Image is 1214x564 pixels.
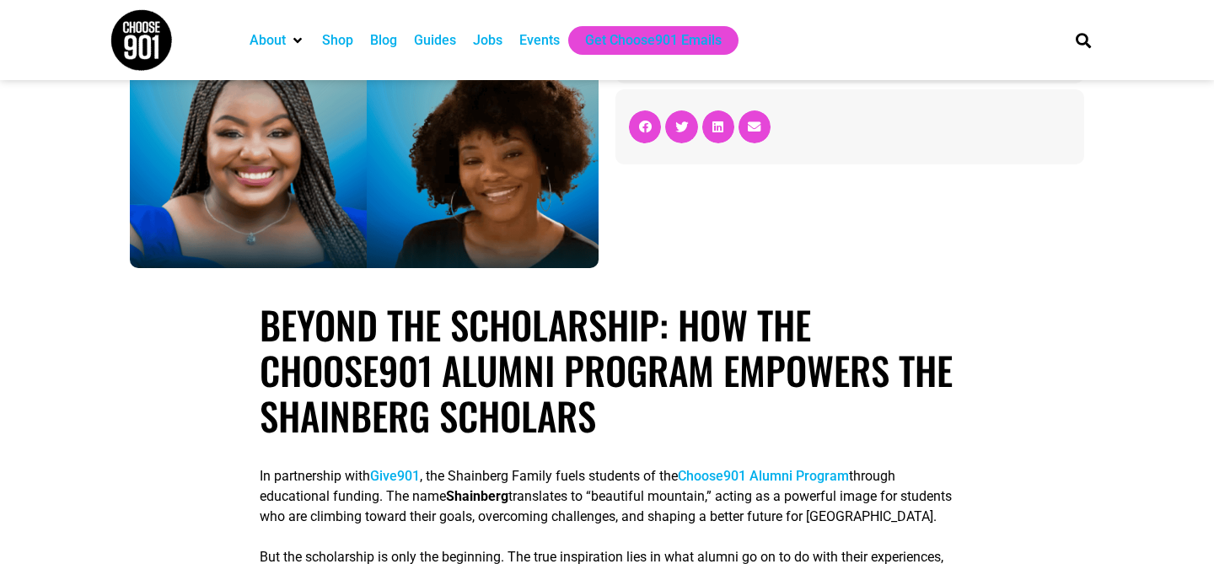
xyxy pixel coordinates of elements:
a: Shop [322,30,353,51]
div: Search [1070,26,1098,54]
div: Share on facebook [629,110,661,142]
b: Shainberg [446,488,508,504]
div: Share on linkedin [702,110,734,142]
div: About [241,26,314,55]
a: Give901 [370,468,420,484]
div: Share on twitter [665,110,697,142]
span: translates to “beautiful mountain,” acting as a powerful image for students who are climbing towa... [260,488,952,524]
a: About [250,30,286,51]
a: Jobs [473,30,502,51]
h1: Beyond the Scholarship: How the Choose901 Alumni Program empowers the Shainberg Scholars [260,302,954,438]
a: Get Choose901 Emails [585,30,722,51]
span: In partnership with , the Shainberg Family fuels students of the through educational funding. The... [260,468,895,504]
nav: Main nav [241,26,1047,55]
a: Guides [414,30,456,51]
div: Share on email [739,110,771,142]
a: Blog [370,30,397,51]
a: Events [519,30,560,51]
a: Choose901 Alumni Program [678,468,849,484]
